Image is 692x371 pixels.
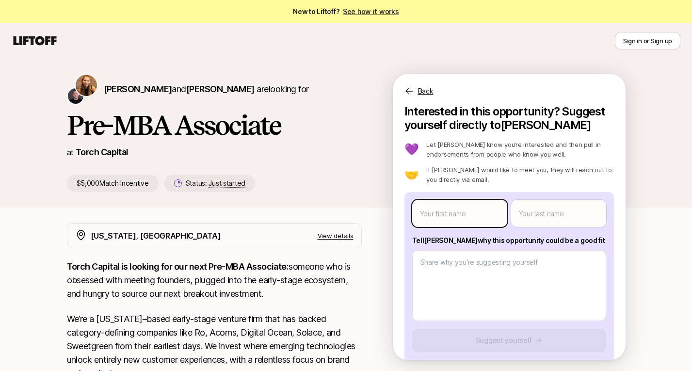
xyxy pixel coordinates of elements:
[76,75,97,96] img: Katie Reiner
[426,140,613,159] p: Let [PERSON_NAME] know you’re interested and then pull in endorsements from people who know you w...
[426,165,613,184] p: If [PERSON_NAME] would like to meet you, they will reach out to you directly via email.
[418,85,434,97] p: Back
[76,147,129,157] a: Torch Capital
[412,360,606,370] p: We’ll ask you to log in or sign up to suggest yourself
[404,144,419,155] p: 💜
[412,235,606,246] p: Tell [PERSON_NAME] why this opportunity could be a good fit
[172,84,254,94] span: and
[104,82,309,96] p: are looking for
[186,177,245,189] p: Status:
[91,229,221,242] p: [US_STATE], [GEOGRAPHIC_DATA]
[104,84,172,94] span: [PERSON_NAME]
[186,84,255,94] span: [PERSON_NAME]
[67,261,289,272] strong: Torch Capital is looking for our next Pre-MBA Associate:
[293,6,399,17] span: New to Liftoff?
[68,88,83,104] img: Christopher Harper
[209,179,245,188] span: Just started
[343,7,399,16] a: See how it works
[615,32,680,49] button: Sign in or Sign up
[404,105,614,132] p: Interested in this opportunity? Suggest yourself directly to [PERSON_NAME]
[67,175,159,192] p: $5,000 Match Incentive
[404,169,419,180] p: 🤝
[67,111,362,140] h1: Pre-MBA Associate
[67,260,362,301] p: someone who is obsessed with meeting founders, plugged into the early-stage ecosystem, and hungry...
[67,146,74,159] p: at
[318,231,354,241] p: View details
